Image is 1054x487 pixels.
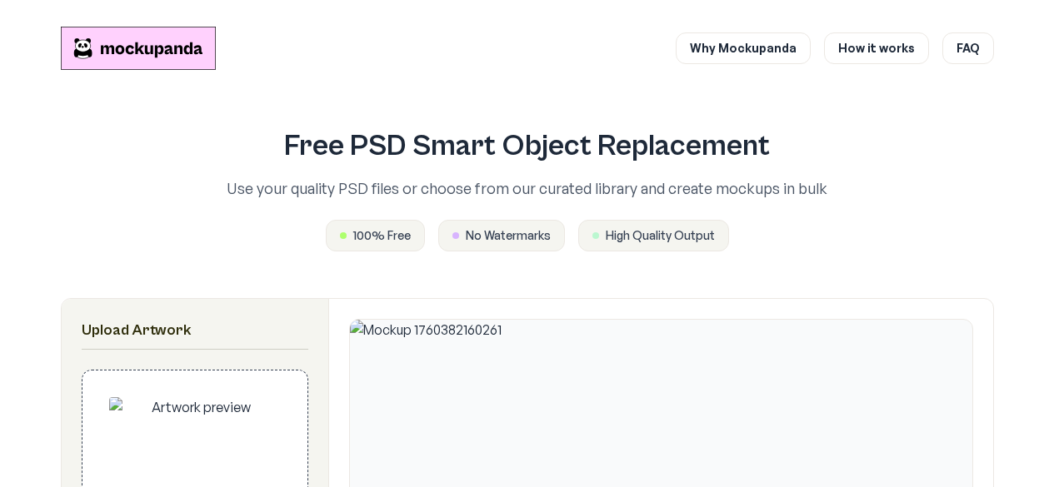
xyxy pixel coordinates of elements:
a: Mockupanda home [61,27,216,70]
img: Mockupanda [61,27,216,70]
a: Why Mockupanda [676,32,811,64]
h1: Free PSD Smart Object Replacement [154,130,901,163]
p: Use your quality PSD files or choose from our curated library and create mockups in bulk [154,176,901,200]
a: How it works [824,32,929,64]
span: High Quality Output [606,227,715,244]
span: No Watermarks [466,227,551,244]
h2: Upload Artwork [82,319,308,342]
a: FAQ [942,32,994,64]
span: 100% Free [353,227,411,244]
